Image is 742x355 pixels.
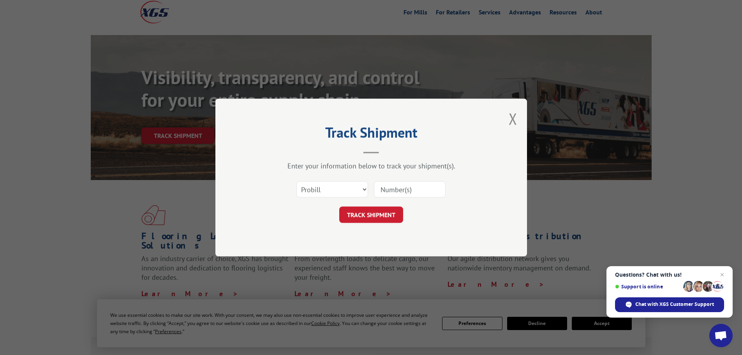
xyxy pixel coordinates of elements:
[717,270,727,279] span: Close chat
[254,161,488,170] div: Enter your information below to track your shipment(s).
[339,207,403,223] button: TRACK SHIPMENT
[509,108,517,129] button: Close modal
[254,127,488,142] h2: Track Shipment
[374,181,446,198] input: Number(s)
[635,301,714,308] span: Chat with XGS Customer Support
[615,284,680,290] span: Support is online
[709,324,733,347] div: Open chat
[615,272,724,278] span: Questions? Chat with us!
[615,297,724,312] div: Chat with XGS Customer Support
